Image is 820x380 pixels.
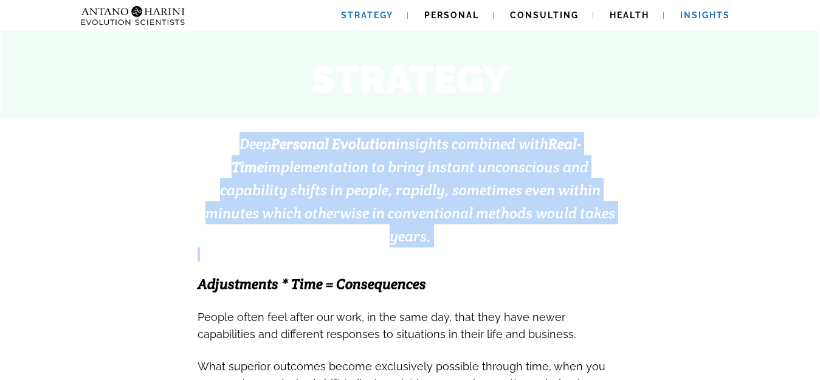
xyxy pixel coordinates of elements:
[424,10,479,20] span: Personal
[311,57,509,102] strong: STRATEGY
[510,10,579,20] span: Consulting
[205,134,615,246] span: Deep insights combined with implementation to bring instant unconscious and capability shifts in ...
[198,311,576,340] span: People often feel after our work, in the same day, that they have newer capabilities and differen...
[680,10,730,20] span: Insights
[271,134,396,153] strong: Personal Evolution
[341,10,393,20] span: Strategy
[610,10,649,20] span: Health
[198,275,426,293] span: Adjustments * Time = Consequences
